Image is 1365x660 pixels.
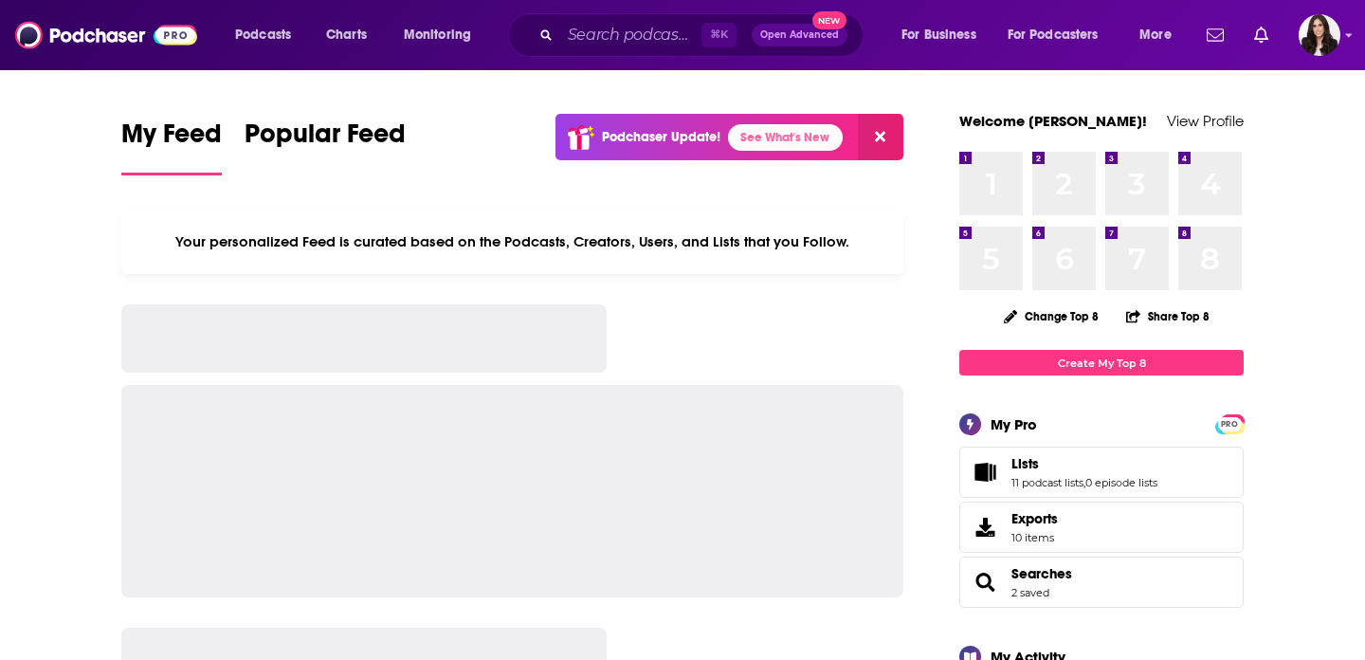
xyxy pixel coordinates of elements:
[760,30,839,40] span: Open Advanced
[1218,417,1241,431] span: PRO
[245,118,406,175] a: Popular Feed
[1299,14,1340,56] button: Show profile menu
[404,22,471,48] span: Monitoring
[966,459,1004,486] a: Lists
[314,20,378,50] a: Charts
[1011,510,1058,527] span: Exports
[1299,14,1340,56] span: Logged in as RebeccaShapiro
[245,118,406,161] span: Popular Feed
[959,350,1244,376] a: Create My Top 8
[1011,476,1083,489] a: 11 podcast lists
[121,118,222,175] a: My Feed
[991,415,1037,433] div: My Pro
[959,447,1244,498] span: Lists
[966,569,1004,596] a: Searches
[235,22,291,48] span: Podcasts
[560,20,701,50] input: Search podcasts, credits, & more...
[728,124,843,151] a: See What's New
[1011,586,1049,599] a: 2 saved
[121,118,222,161] span: My Feed
[1085,476,1157,489] a: 0 episode lists
[326,22,367,48] span: Charts
[1299,14,1340,56] img: User Profile
[1125,298,1210,335] button: Share Top 8
[1139,22,1172,48] span: More
[121,210,903,274] div: Your personalized Feed is curated based on the Podcasts, Creators, Users, and Lists that you Follow.
[1218,416,1241,431] a: PRO
[995,20,1126,50] button: open menu
[812,11,846,29] span: New
[15,17,197,53] img: Podchaser - Follow, Share and Rate Podcasts
[1126,20,1195,50] button: open menu
[959,502,1244,553] a: Exports
[1167,112,1244,130] a: View Profile
[752,24,847,46] button: Open AdvancedNew
[391,20,496,50] button: open menu
[1011,455,1157,472] a: Lists
[1011,565,1072,582] a: Searches
[701,23,737,47] span: ⌘ K
[1199,19,1231,51] a: Show notifications dropdown
[901,22,976,48] span: For Business
[1011,455,1039,472] span: Lists
[888,20,1000,50] button: open menu
[959,557,1244,608] span: Searches
[1247,19,1276,51] a: Show notifications dropdown
[602,129,720,145] p: Podchaser Update!
[959,112,1147,130] a: Welcome [PERSON_NAME]!
[526,13,882,57] div: Search podcasts, credits, & more...
[1008,22,1099,48] span: For Podcasters
[1011,531,1058,544] span: 10 items
[1083,476,1085,489] span: ,
[222,20,316,50] button: open menu
[966,514,1004,541] span: Exports
[992,304,1110,328] button: Change Top 8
